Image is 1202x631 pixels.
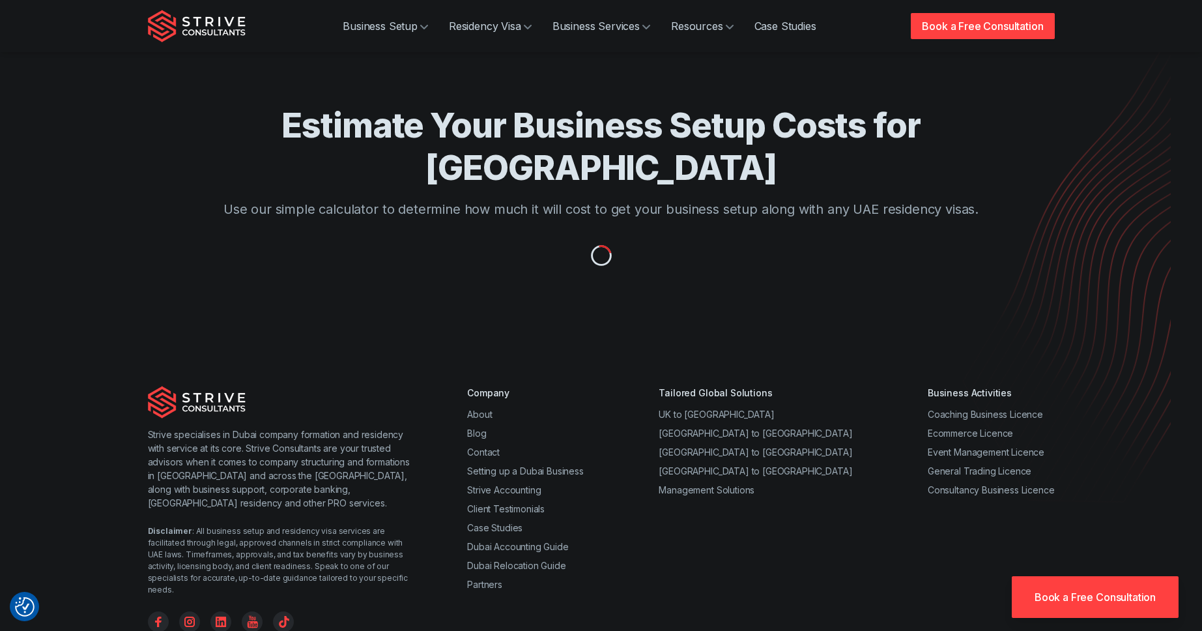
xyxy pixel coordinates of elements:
a: UK to [GEOGRAPHIC_DATA] [659,409,774,420]
a: Residency Visa [438,13,542,39]
a: Setting up a Dubai Business [467,465,584,477]
a: Blog [467,428,486,439]
a: Case Studies [467,522,522,533]
a: General Trading Licence [928,465,1031,477]
a: Case Studies [744,13,827,39]
strong: Disclaimer [148,526,192,536]
a: Coaching Business Licence [928,409,1043,420]
a: Business Services [542,13,661,39]
div: Company [467,386,584,400]
a: About [467,409,492,420]
a: Client Testimonials [467,503,545,514]
div: Business Activities [928,386,1055,400]
a: [GEOGRAPHIC_DATA] to [GEOGRAPHIC_DATA] [659,465,852,477]
a: Partners [467,579,502,590]
a: Consultancy Business Licence [928,484,1055,495]
img: Revisit consent button [15,597,35,617]
a: Management Solutions [659,484,754,495]
a: Ecommerce Licence [928,428,1013,439]
a: Contact [467,447,500,458]
h1: Estimate Your Business Setup Costs for [GEOGRAPHIC_DATA] [200,104,1003,189]
a: [GEOGRAPHIC_DATA] to [GEOGRAPHIC_DATA] [659,447,852,458]
p: Strive specialises in Dubai company formation and residency with service at its core. Strive Cons... [148,428,416,510]
img: Strive Consultants [148,10,246,42]
a: Event Management Licence [928,447,1044,458]
button: Consent Preferences [15,597,35,617]
p: Use our simple calculator to determine how much it will cost to get your business setup along wit... [200,199,1003,219]
a: Dubai Accounting Guide [467,541,568,552]
a: Book a Free Consultation [1012,576,1179,618]
a: [GEOGRAPHIC_DATA] to [GEOGRAPHIC_DATA] [659,428,852,439]
div: : All business setup and residency visa services are facilitated through legal, approved channels... [148,525,416,596]
a: Book a Free Consultation [911,13,1054,39]
a: Resources [661,13,744,39]
a: Dubai Relocation Guide [467,560,565,571]
img: Strive Consultants [148,386,246,418]
a: Strive Accounting [467,484,541,495]
div: Tailored Global Solutions [659,386,852,400]
a: Business Setup [332,13,438,39]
